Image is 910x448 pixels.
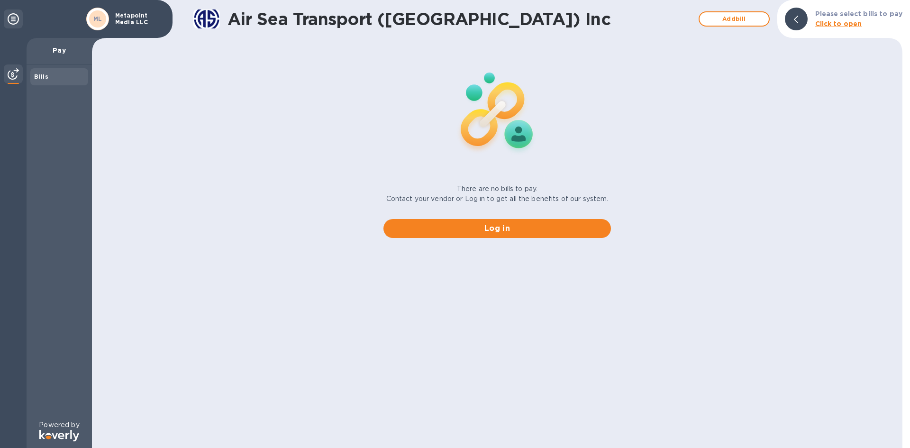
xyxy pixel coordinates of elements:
span: Add bill [707,13,761,25]
span: Log in [391,223,603,234]
p: Pay [34,46,84,55]
img: Logo [39,430,79,441]
button: Addbill [699,11,770,27]
b: Please select bills to pay [815,10,902,18]
p: There are no bills to pay. Contact your vendor or Log in to get all the benefits of our system. [386,184,609,204]
button: Log in [383,219,611,238]
p: Metapoint Media LLC [115,12,163,26]
h1: Air Sea Transport ([GEOGRAPHIC_DATA]) Inc [227,9,694,29]
b: Click to open [815,20,862,27]
b: Bills [34,73,48,80]
b: ML [93,15,102,22]
p: Powered by [39,420,79,430]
